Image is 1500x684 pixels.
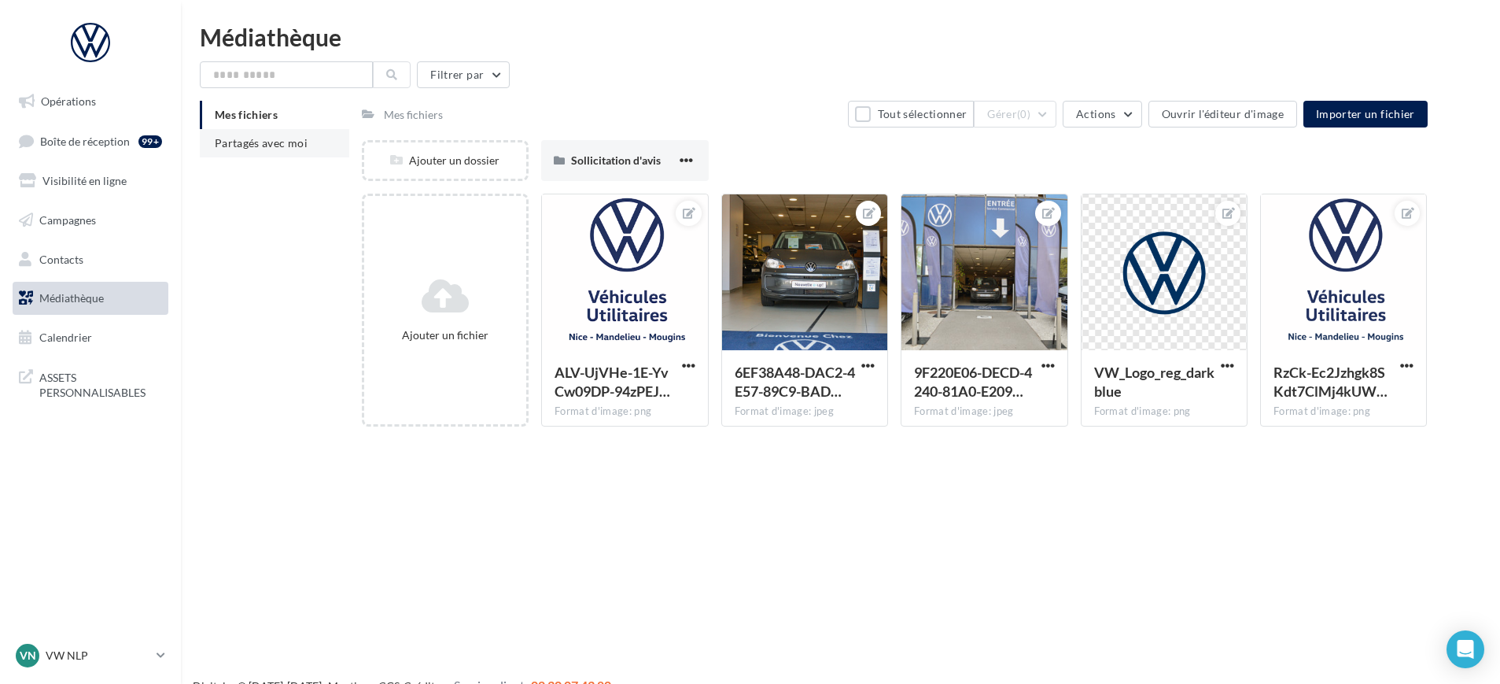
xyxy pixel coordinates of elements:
span: Contacts [39,252,83,265]
a: Contacts [9,243,171,276]
span: ASSETS PERSONNALISABLES [39,367,162,401]
div: Format d'image: jpeg [914,405,1054,419]
div: Format d'image: png [555,405,695,419]
button: Tout sélectionner [848,101,974,128]
span: RzCk-Ec2Jzhgk8SKdt7ClMj4kUW9NSaTLRmjTAQUAHydfluw2Gzt5OrhthnxXx9FjqWAntXENLMSuyPF=s0 [1273,364,1388,400]
span: Importer un fichier [1316,107,1415,120]
div: Ajouter un dossier [364,153,526,168]
div: Open Intercom Messenger [1447,630,1484,668]
div: Format d'image: png [1094,405,1234,419]
a: Calendrier [9,321,171,354]
span: VN [20,648,36,664]
span: 9F220E06-DECD-4240-81A0-E20942A0BEEF [914,364,1032,400]
button: Importer un fichier [1303,101,1428,128]
button: Gérer(0) [974,101,1056,128]
div: Mes fichiers [384,107,443,123]
span: Partagés avec moi [215,136,308,150]
span: ALV-UjVHe-1E-YvCw09DP-94zPEJubsk2QwJES0G9XHaY4DrxNVOuE5A [555,364,670,400]
span: Mes fichiers [215,108,278,121]
button: Ouvrir l'éditeur d'image [1148,101,1297,128]
div: 99+ [138,135,162,148]
a: Campagnes [9,204,171,237]
div: Format d'image: png [1273,405,1413,419]
a: Boîte de réception99+ [9,124,171,158]
span: Campagnes [39,213,96,227]
button: Filtrer par [417,61,510,88]
div: Format d'image: jpeg [735,405,875,419]
button: Actions [1063,101,1141,128]
a: Médiathèque [9,282,171,315]
a: Opérations [9,85,171,118]
span: Calendrier [39,331,92,344]
a: Visibilité en ligne [9,165,171,198]
span: Médiathèque [39,291,104,305]
span: Visibilité en ligne [42,174,127,187]
p: VW NLP [46,648,150,664]
span: Actions [1076,107,1115,120]
span: VW_Logo_reg_darkblue [1094,364,1214,400]
span: Sollicitation d'avis [571,153,661,167]
span: (0) [1017,108,1030,120]
div: Médiathèque [200,25,1481,49]
a: ASSETS PERSONNALISABLES [9,360,171,407]
span: Opérations [41,94,96,108]
span: 6EF38A48-DAC2-4E57-89C9-BAD8DEB19618 [735,364,855,400]
div: Ajouter un fichier [370,327,520,343]
span: Boîte de réception [40,134,130,147]
a: VN VW NLP [13,641,168,671]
